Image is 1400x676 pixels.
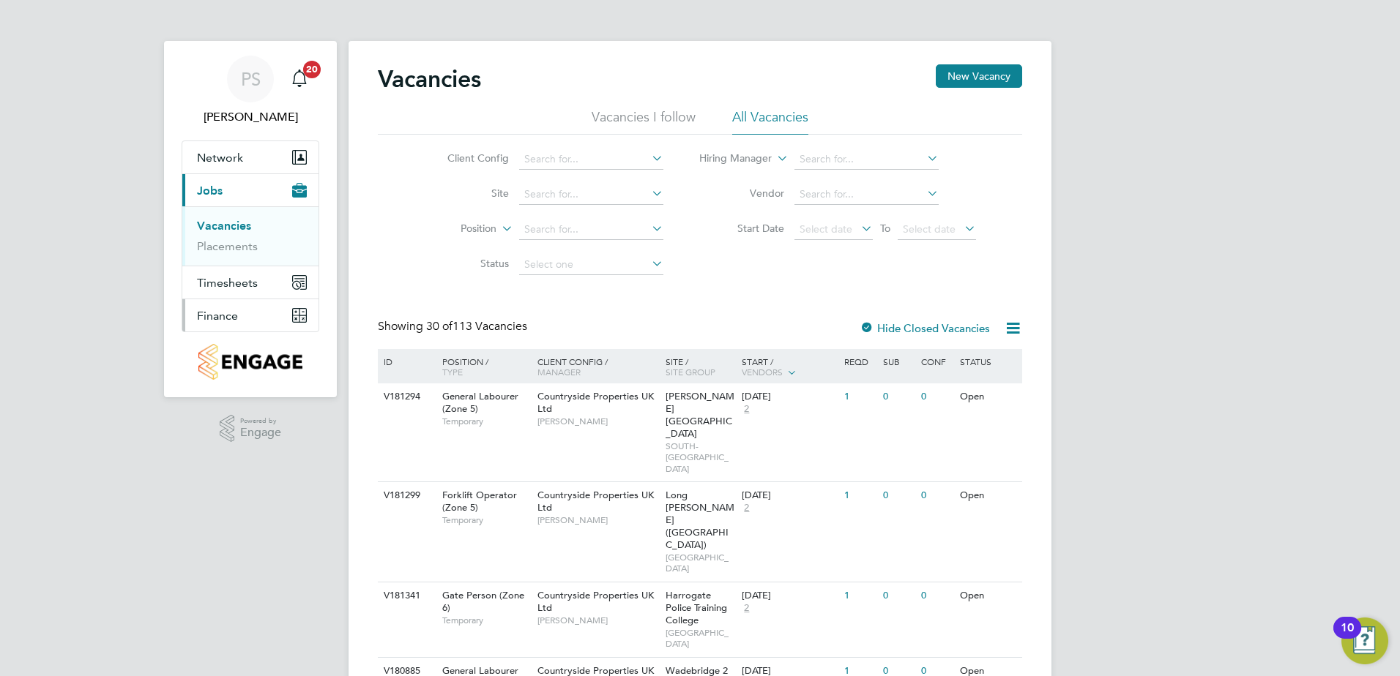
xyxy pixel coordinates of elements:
a: PS[PERSON_NAME] [182,56,319,126]
span: Countryside Properties UK Ltd [537,589,654,614]
a: Go to home page [182,344,319,380]
span: 2 [742,602,751,615]
input: Search for... [794,184,939,205]
span: [PERSON_NAME][GEOGRAPHIC_DATA] [666,390,734,440]
input: Search for... [519,184,663,205]
img: countryside-properties-logo-retina.png [198,344,302,380]
div: V181299 [380,482,431,509]
span: [GEOGRAPHIC_DATA] [666,552,735,574]
div: Sub [879,349,917,374]
div: 0 [917,383,956,410]
label: Vendor [700,187,784,200]
a: Powered byEngage [220,415,282,443]
span: [PERSON_NAME] [537,514,658,526]
span: Engage [240,427,281,439]
span: Temporary [442,615,530,626]
span: 20 [303,61,321,78]
label: Status [425,257,509,270]
span: Countryside Properties UK Ltd [537,489,654,514]
span: [GEOGRAPHIC_DATA] [666,627,735,650]
div: Showing [378,319,530,334]
div: Open [956,383,1020,410]
input: Select one [519,255,663,275]
a: 20 [285,56,314,102]
span: Temporary [442,514,530,526]
span: PS [241,70,261,89]
span: Type [442,366,463,378]
div: 0 [879,482,917,509]
div: Site / [662,349,739,384]
button: Open Resource Center, 10 new notifications [1341,617,1388,664]
nav: Main navigation [164,41,337,397]
div: [DATE] [742,391,837,403]
label: Hide Closed Vacancies [860,321,990,335]
span: [PERSON_NAME] [537,416,658,427]
span: 2 [742,502,751,514]
div: V181341 [380,582,431,609]
div: 1 [841,582,879,609]
span: 2 [742,403,751,416]
button: New Vacancy [936,64,1022,88]
span: Paul Sen [182,108,319,126]
span: SOUTH-[GEOGRAPHIC_DATA] [666,440,735,475]
span: Manager [537,366,581,378]
button: Timesheets [182,266,319,298]
label: Hiring Manager [688,151,772,166]
span: Network [197,151,243,165]
span: Finance [197,309,238,323]
div: V181294 [380,383,431,410]
div: Jobs [182,206,319,266]
div: Reqd [841,349,879,374]
li: All Vacancies [732,108,808,135]
h2: Vacancies [378,64,481,94]
div: 0 [917,582,956,609]
span: Site Group [666,366,715,378]
span: [PERSON_NAME] [537,615,658,626]
div: Start / [738,349,841,386]
span: 30 of [426,319,453,334]
li: Vacancies I follow [592,108,696,135]
span: Select date [903,222,956,236]
span: Gate Person (Zone 6) [442,589,524,614]
div: 0 [917,482,956,509]
span: To [876,219,895,238]
span: Vendors [742,366,783,378]
div: 1 [841,482,879,509]
div: ID [380,349,431,374]
a: Placements [197,239,258,253]
div: Position / [431,349,534,384]
label: Client Config [425,151,509,165]
span: Harrogate Police Training College [666,589,727,626]
input: Search for... [519,219,663,240]
div: Open [956,582,1020,609]
input: Search for... [794,149,939,170]
div: Open [956,482,1020,509]
label: Position [412,222,496,236]
span: Select date [800,222,852,236]
div: 0 [879,383,917,410]
span: Long [PERSON_NAME] ([GEOGRAPHIC_DATA]) [666,489,734,551]
label: Site [425,187,509,200]
button: Network [182,141,319,173]
span: Powered by [240,415,281,427]
span: Jobs [197,184,223,198]
span: Temporary [442,416,530,427]
input: Search for... [519,149,663,170]
div: Status [956,349,1020,374]
a: Vacancies [197,219,251,233]
span: 113 Vacancies [426,319,527,334]
label: Start Date [700,222,784,235]
span: Countryside Properties UK Ltd [537,390,654,415]
div: Client Config / [534,349,662,384]
div: 10 [1341,628,1354,647]
button: Jobs [182,174,319,206]
span: Forklift Operator (Zone 5) [442,489,517,514]
button: Finance [182,299,319,331]
div: 1 [841,383,879,410]
div: [DATE] [742,590,837,602]
span: General Labourer (Zone 5) [442,390,518,415]
span: Timesheets [197,276,258,290]
div: [DATE] [742,489,837,502]
div: Conf [917,349,956,374]
div: 0 [879,582,917,609]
